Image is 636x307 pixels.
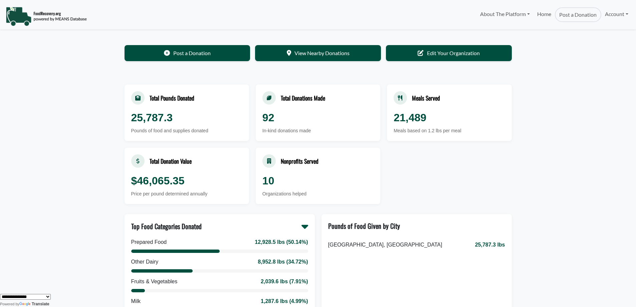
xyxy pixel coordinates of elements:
[262,110,374,126] div: 92
[150,94,194,102] div: Total Pounds Donated
[131,258,159,266] div: Other Dairy
[534,7,555,22] a: Home
[261,278,308,286] div: 2,039.6 lbs (7.91%)
[281,94,325,102] div: Total Donations Made
[131,173,242,189] div: $46,065.35
[412,94,440,102] div: Meals Served
[131,238,167,246] div: Prepared Food
[281,157,319,165] div: Nonprofits Served
[328,221,400,231] div: Pounds of Food Given by City
[601,7,632,21] a: Account
[255,45,381,61] a: View Nearby Donations
[19,302,49,306] a: Translate
[125,45,250,61] a: Post a Donation
[131,221,202,231] div: Top Food Categories Donated
[258,258,308,266] div: 8,952.8 lbs (34.72%)
[555,7,601,22] a: Post a Donation
[19,302,32,307] img: Google Translate
[476,7,533,21] a: About The Platform
[262,127,374,134] div: In-kind donations made
[386,45,512,61] a: Edit Your Organization
[131,110,242,126] div: 25,787.3
[131,278,178,286] div: Fruits & Vegetables
[6,6,87,26] img: NavigationLogo_FoodRecovery-91c16205cd0af1ed486a0f1a7774a6544ea792ac00100771e7dd3ec7c0e58e41.png
[475,241,505,249] span: 25,787.3 lbs
[150,157,192,165] div: Total Donation Value
[328,241,442,249] span: [GEOGRAPHIC_DATA], [GEOGRAPHIC_DATA]
[131,127,242,134] div: Pounds of food and supplies donated
[255,238,308,246] div: 12,928.5 lbs (50.14%)
[394,127,505,134] div: Meals based on 1.2 lbs per meal
[394,110,505,126] div: 21,489
[131,190,242,197] div: Price per pound determined annually
[262,173,374,189] div: 10
[262,190,374,197] div: Organizations helped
